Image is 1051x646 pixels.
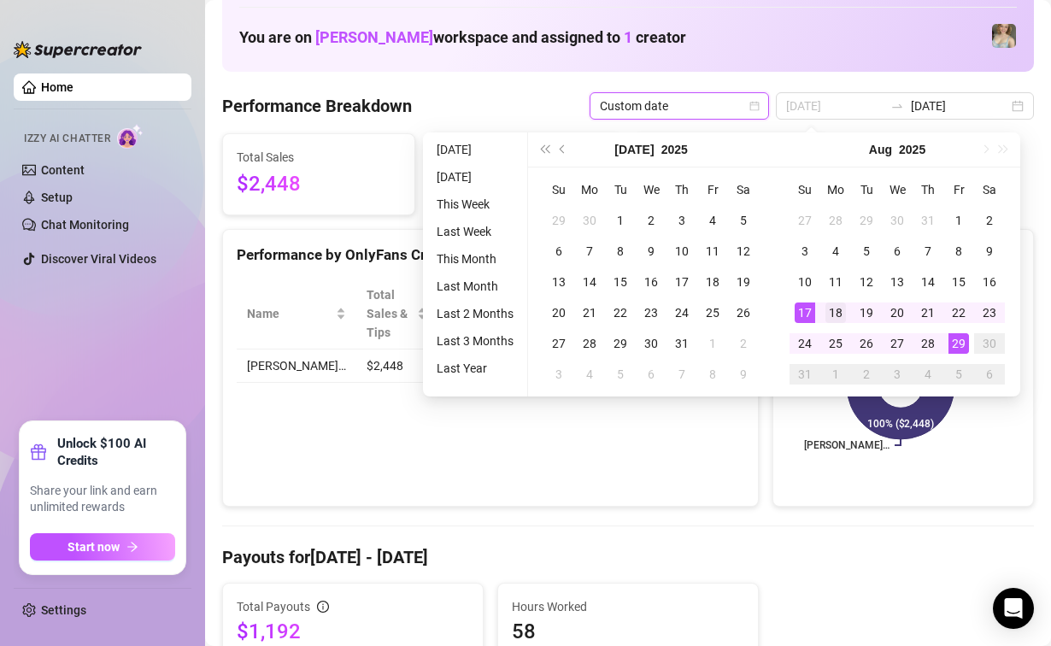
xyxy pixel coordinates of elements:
th: Tu [605,174,636,205]
a: Content [41,163,85,177]
div: 6 [887,241,907,261]
span: swap-right [890,99,904,113]
th: We [636,174,666,205]
div: 3 [795,241,815,261]
div: 2 [856,364,877,385]
div: 8 [610,241,631,261]
td: 2025-07-27 [543,328,574,359]
div: 15 [610,272,631,292]
div: 5 [856,241,877,261]
div: 23 [641,302,661,323]
td: 2025-08-27 [882,328,913,359]
td: 2025-08-15 [943,267,974,297]
div: 30 [641,333,661,354]
td: 2025-07-23 [636,297,666,328]
td: 2025-08-25 [820,328,851,359]
div: 31 [795,364,815,385]
img: Sarah [992,24,1016,48]
td: 2025-08-07 [666,359,697,390]
th: Fr [943,174,974,205]
th: Tu [851,174,882,205]
th: Sa [974,174,1005,205]
div: 1 [702,333,723,354]
li: [DATE] [430,167,520,187]
td: 2025-08-01 [697,328,728,359]
td: 2025-08-19 [851,297,882,328]
span: 1 [624,28,632,46]
td: 2025-08-18 [820,297,851,328]
div: 13 [549,272,569,292]
div: 11 [702,241,723,261]
td: 2025-08-01 [943,205,974,236]
span: $2,448 [237,168,401,201]
div: 2 [641,210,661,231]
td: 2025-07-25 [697,297,728,328]
div: 18 [825,302,846,323]
a: Setup [41,191,73,204]
div: 29 [948,333,969,354]
td: 2025-08-24 [790,328,820,359]
td: 2025-08-17 [790,297,820,328]
div: 27 [549,333,569,354]
span: [PERSON_NAME] [315,28,433,46]
td: 2025-07-27 [790,205,820,236]
td: 2025-09-01 [820,359,851,390]
td: 2025-07-16 [636,267,666,297]
div: 1 [948,210,969,231]
td: 2025-06-30 [574,205,605,236]
td: 2025-08-28 [913,328,943,359]
a: Home [41,80,73,94]
span: to [890,99,904,113]
button: Choose a year [661,132,688,167]
div: 6 [549,241,569,261]
span: calendar [749,101,760,111]
div: 3 [672,210,692,231]
button: Choose a month [614,132,654,167]
td: 2025-08-16 [974,267,1005,297]
th: Name [237,279,356,349]
td: 2025-08-30 [974,328,1005,359]
div: 17 [672,272,692,292]
td: 2025-08-03 [543,359,574,390]
td: 2025-09-02 [851,359,882,390]
td: 2025-09-05 [943,359,974,390]
td: 2025-08-08 [943,236,974,267]
div: 21 [918,302,938,323]
div: 12 [733,241,754,261]
td: 2025-09-04 [913,359,943,390]
li: Last 2 Months [430,303,520,324]
span: Share your link and earn unlimited rewards [30,483,175,516]
div: 19 [856,302,877,323]
span: Total Sales [237,148,401,167]
div: 8 [948,241,969,261]
div: 6 [641,364,661,385]
div: 25 [702,302,723,323]
div: 1 [610,210,631,231]
td: 2025-08-02 [728,328,759,359]
td: 2025-07-31 [913,205,943,236]
td: 2025-08-22 [943,297,974,328]
td: 2025-08-20 [882,297,913,328]
span: Custom date [600,93,759,119]
div: 4 [702,210,723,231]
div: 9 [979,241,1000,261]
div: 29 [856,210,877,231]
td: 2025-08-08 [697,359,728,390]
td: 2025-08-04 [574,359,605,390]
td: 2025-07-15 [605,267,636,297]
div: 3 [549,364,569,385]
input: Start date [786,97,884,115]
span: info-circle [317,601,329,613]
div: 22 [610,302,631,323]
th: Th [913,174,943,205]
div: 11 [825,272,846,292]
th: Fr [697,174,728,205]
div: 27 [795,210,815,231]
td: 2025-08-14 [913,267,943,297]
strong: Unlock $100 AI Credits [57,435,175,469]
span: Hours Worked [512,597,744,616]
span: Total Payouts [237,597,310,616]
div: 23 [979,302,1000,323]
td: 2025-08-06 [636,359,666,390]
td: 2025-08-13 [882,267,913,297]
